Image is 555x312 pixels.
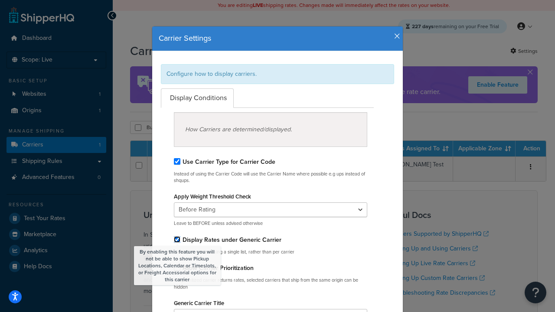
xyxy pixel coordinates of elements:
[174,249,367,255] p: Displays the rates using a single list, rather than per carrier
[174,193,251,200] label: Apply Weight Threshold Check
[134,246,221,285] div: By enabling this feature you will not be able to show Pickup Locations, Calendar or Timeslots, or...
[159,33,396,44] h4: Carrier Settings
[174,220,367,227] p: Leave to BEFORE unless advised otherwise
[183,235,281,244] label: Display Rates under Generic Carrier
[161,64,394,84] div: Configure how to display carriers.
[174,236,180,243] input: By enabling this feature you will not be able to show Pickup Locations, Calendar or Timeslots, or...
[174,171,367,184] p: Instead of using the Carrier Code will use the Carrier Name where possible e.g ups instead of shq...
[174,112,367,147] div: How Carriers are determined/displayed.
[174,277,367,290] p: If a prioritized carrier returns rates, selected carriers that ship from the same origin can be h...
[174,300,224,306] label: Generic Carrier Title
[183,157,275,166] label: Use Carrier Type for Carrier Code
[174,158,180,165] input: Use Carrier Type for Carrier Code
[161,88,234,108] a: Display Conditions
